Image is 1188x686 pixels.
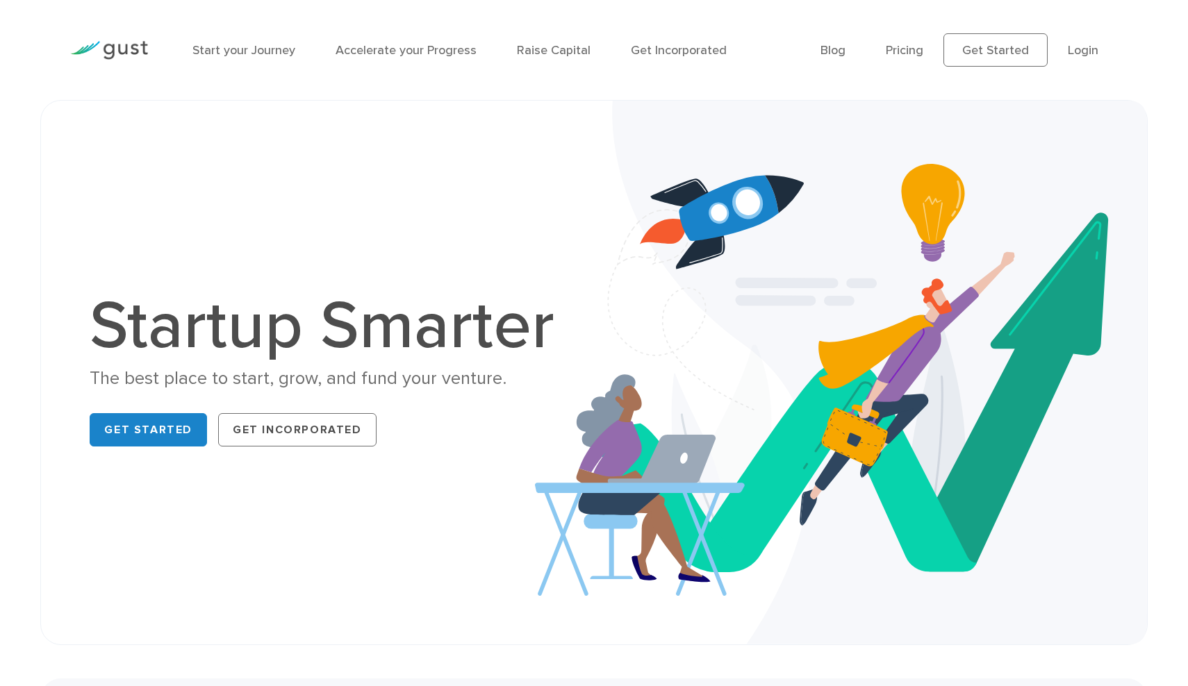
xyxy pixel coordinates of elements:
a: Pricing [886,43,923,58]
div: The best place to start, grow, and fund your venture. [90,367,569,391]
a: Login [1068,43,1098,58]
h1: Startup Smarter [90,293,569,360]
a: Get Started [943,33,1048,67]
a: Blog [820,43,845,58]
img: Startup Smarter Hero [535,101,1147,644]
img: Gust Logo [70,41,148,60]
a: Get Incorporated [218,413,377,446]
a: Get Incorporated [631,43,727,58]
a: Start your Journey [192,43,295,58]
a: Raise Capital [517,43,591,58]
a: Get Started [90,413,207,446]
a: Accelerate your Progress [336,43,477,58]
